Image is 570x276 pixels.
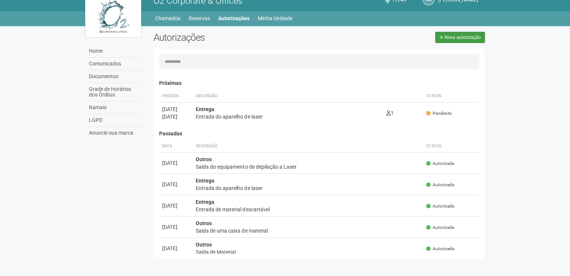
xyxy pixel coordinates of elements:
div: [DATE] [162,202,190,209]
a: Ramais [87,101,142,114]
span: 1 [386,110,393,116]
a: Grade de Horários dos Ônibus [87,83,142,101]
div: Saida de uma caixa de material [196,227,420,234]
a: Comunicados [87,58,142,70]
strong: Entrega [196,106,214,112]
span: Autorizada [426,246,454,252]
h2: Autorizações [154,32,313,43]
span: Nova autorização [444,35,481,40]
th: Descrição [193,140,423,153]
h4: Passadas [159,131,479,137]
th: Descrição [193,90,383,102]
span: Autorizada [426,160,454,167]
a: Anuncie sua marca [87,127,142,139]
strong: Outros [196,242,212,248]
a: Minha Unidade [258,13,292,24]
strong: Outros [196,220,212,226]
span: Autorizada [426,203,454,209]
span: Autorizada [426,182,454,188]
span: Pendente [426,110,452,117]
a: Home [87,45,142,58]
div: [DATE] [162,245,190,252]
div: Saída do equipamento de depilação a Laser [196,163,420,171]
strong: Entrega [196,178,214,184]
th: Status [423,140,479,153]
th: Data [159,140,193,153]
th: Status [423,90,479,102]
div: [DATE] [162,159,190,167]
a: Documentos [87,70,142,83]
a: Nova autorização [435,32,485,43]
a: Autorizações [218,13,250,24]
div: Saida de Material [196,248,420,256]
div: [DATE] [162,113,190,120]
a: Chamados [155,13,180,24]
a: Reservas [189,13,210,24]
strong: Outros [196,156,212,162]
div: Entrada de material descartável [196,206,420,213]
div: [DATE] [162,105,190,113]
th: Período [159,90,193,102]
strong: Entrega [196,199,214,205]
div: [DATE] [162,223,190,231]
div: Entrada do aparelho de laser [196,113,380,120]
h4: Próximas [159,80,479,86]
span: Autorizada [426,224,454,231]
div: Entrada do aparelho de laser [196,184,420,192]
a: LGPD [87,114,142,127]
div: [DATE] [162,181,190,188]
